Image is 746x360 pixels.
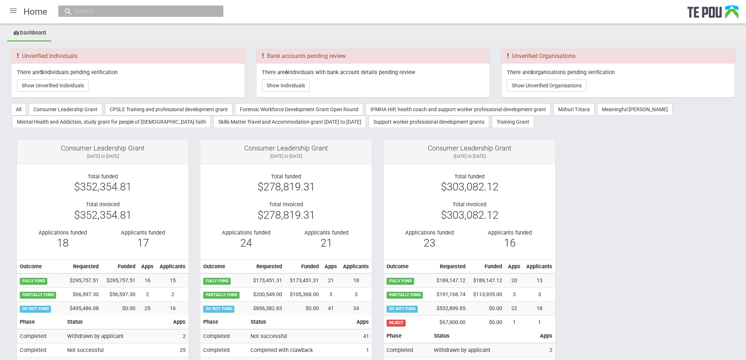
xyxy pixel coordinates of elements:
[108,229,178,236] div: Applicants funded
[262,69,484,76] p: There are individuals with bank account details pending review
[248,315,354,329] th: Status
[12,116,211,128] button: Mental Health and Addiction, study grant for people of [DEMOGRAPHIC_DATA] faith
[523,288,555,302] td: 3
[17,53,239,59] h3: Unverified Individuals
[11,103,26,116] button: All
[354,315,372,329] th: Apps
[262,79,310,92] button: Show Individuals
[387,320,406,326] span: REJECT
[22,153,183,160] div: [DATE] to [DATE]
[235,103,363,116] button: Forensic Workforce Development Grant Open Round
[63,288,102,302] td: $66,597.30
[468,273,505,287] td: $189,147.12
[200,343,248,357] td: Completed
[387,306,418,312] span: DO NOT FUND
[431,343,537,357] td: Withdrawn by applicant
[468,259,505,273] th: Funded
[384,259,430,273] th: Outcome
[247,302,285,315] td: $856,382.83
[63,259,102,273] th: Requested
[102,259,138,273] th: Funded
[369,116,489,128] button: Support worker professional development grants
[430,273,468,287] td: $189,147.12
[102,273,138,287] td: $295,757.51
[64,315,170,329] th: Status
[322,288,340,302] td: 3
[211,229,281,236] div: Applications funded
[322,302,340,315] td: 41
[105,103,233,116] button: CPSLE Training and professional development grant
[505,259,523,273] th: Apps
[203,278,231,284] span: FULLY FUND
[28,229,97,236] div: Applications funded
[340,273,372,287] td: 18
[247,259,285,273] th: Requested
[73,7,202,15] input: Search
[211,240,281,246] div: 24
[17,79,89,92] button: Show Unverified Individuals
[523,316,555,329] td: 1
[285,273,322,287] td: $173,451.31
[64,343,170,357] td: Not successful
[20,278,47,284] span: FULLY FUND
[29,103,102,116] button: Consumer Leadership Grant
[507,79,586,92] button: Show Unverified Organisations
[468,288,505,302] td: $113,935.00
[247,273,285,287] td: $173,451.31
[537,343,555,357] td: 2
[430,302,468,316] td: $532,899.85
[138,273,157,287] td: 16
[157,259,189,273] th: Applicants
[138,302,157,315] td: 25
[430,288,468,302] td: $191,168.74
[507,69,729,76] p: There are organisations pending verification
[22,173,183,180] div: Total funded
[395,240,464,246] div: 23
[63,302,102,315] td: $495,486.08
[387,292,423,298] span: PARTIALLY FUND
[206,145,366,152] div: Consumer Leadership Grant
[523,302,555,316] td: 18
[431,329,537,343] th: Status
[22,183,183,190] div: $352,354.81
[170,315,189,329] th: Apps
[17,343,64,357] td: Completed
[206,173,366,180] div: Total funded
[200,329,248,343] td: Completed
[28,240,97,246] div: 18
[247,288,285,302] td: $200,549.00
[384,329,431,343] th: Phase
[157,273,189,287] td: 15
[384,343,431,357] td: Completed
[389,173,550,180] div: Total funded
[17,259,63,273] th: Outcome
[468,302,505,316] td: $0.00
[430,259,468,273] th: Requested
[206,153,366,160] div: [DATE] to [DATE]
[203,306,234,312] span: DO NOT FUND
[340,288,372,302] td: 3
[206,201,366,208] div: Total invoiced
[537,329,555,343] th: Apps
[387,278,414,284] span: FULLY FUND
[389,183,550,190] div: $303,082.12
[157,302,189,315] td: 16
[507,53,729,59] h3: Unverified Organisations
[354,343,372,357] td: 1
[389,212,550,218] div: $303,082.12
[20,292,56,298] span: PARTIALLY FUND
[430,316,468,329] td: $67,900.00
[22,201,183,208] div: Total invoiced
[553,103,595,116] button: Māhuri Tōtara
[492,116,534,128] button: Training Grant
[597,103,673,116] button: Meaningful [PERSON_NAME]
[22,145,183,152] div: Consumer Leadership Grant
[523,273,555,287] td: 13
[292,229,361,236] div: Applicants funded
[475,240,544,246] div: 16
[108,240,178,246] div: 17
[206,183,366,190] div: $278,819.31
[285,302,322,315] td: $0.00
[322,259,340,273] th: Apps
[354,329,372,343] td: 41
